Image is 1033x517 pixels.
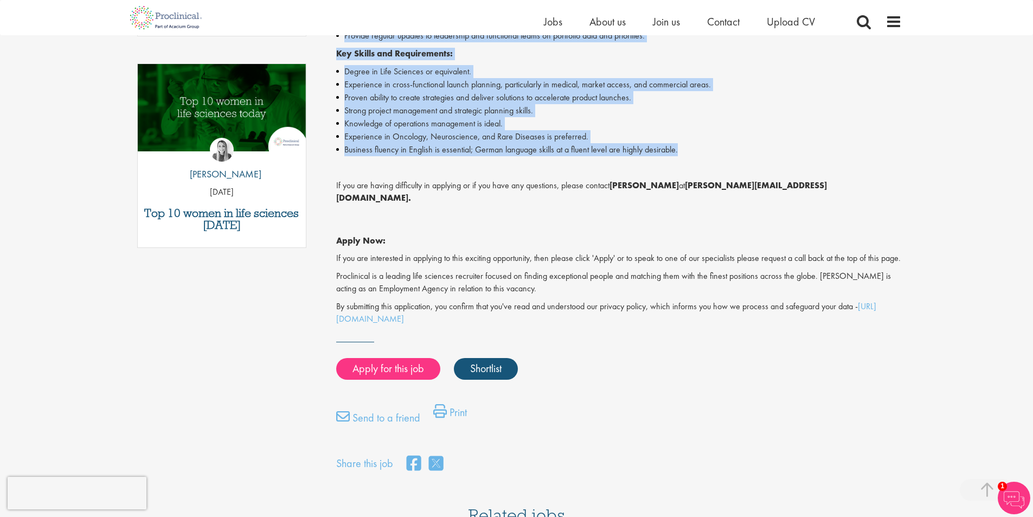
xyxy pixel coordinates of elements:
[336,29,902,42] li: Provide regular updates to leadership and functional teams on portfolio data and priorities.
[707,15,740,29] a: Contact
[138,186,306,199] p: [DATE]
[998,482,1030,514] img: Chatbot
[336,252,902,265] p: If you are interested in applying to this exciting opportunity, then please click 'Apply' or to s...
[8,477,146,509] iframe: reCAPTCHA
[454,358,518,380] a: Shortlist
[998,482,1007,491] span: 1
[143,207,301,231] a: Top 10 women in life sciences [DATE]
[336,104,902,117] li: Strong project management and strategic planning skills.
[336,410,420,431] a: Send to a friend
[433,404,467,426] a: Print
[336,301,876,324] a: [URL][DOMAIN_NAME]
[336,65,902,78] li: Degree in Life Sciences or equivalent.
[336,91,902,104] li: Proven ability to create strategies and deliver solutions to accelerate product launches.
[336,301,902,325] p: By submitting this application, you confirm that you've read and understood our privacy policy, w...
[429,452,443,476] a: share on twitter
[336,180,827,203] strong: [PERSON_NAME][EMAIL_ADDRESS][DOMAIN_NAME].
[336,143,902,156] li: Business fluency in English is essential; German language skills at a fluent level are highly des...
[336,130,902,143] li: Experience in Oncology, Neuroscience, and Rare Diseases is preferred.
[336,235,386,246] strong: Apply Now:
[653,15,680,29] a: Join us
[336,78,902,91] li: Experience in cross-functional launch planning, particularly in medical, market access, and comme...
[336,117,902,130] li: Knowledge of operations management is ideal.
[336,358,440,380] a: Apply for this job
[336,180,902,205] p: If you are having difficulty in applying or if you have any questions, please contact at
[336,270,902,295] p: Proclinical is a leading life sciences recruiter focused on finding exceptional people and matchi...
[609,180,679,191] strong: [PERSON_NAME]
[336,456,393,471] label: Share this job
[336,48,453,59] strong: Key Skills and Requirements:
[138,64,306,160] a: Link to a post
[210,138,234,162] img: Hannah Burke
[182,167,261,181] p: [PERSON_NAME]
[544,15,562,29] a: Jobs
[767,15,815,29] a: Upload CV
[138,64,306,151] img: Top 10 women in life sciences today
[589,15,626,29] a: About us
[182,138,261,187] a: Hannah Burke [PERSON_NAME]
[407,452,421,476] a: share on facebook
